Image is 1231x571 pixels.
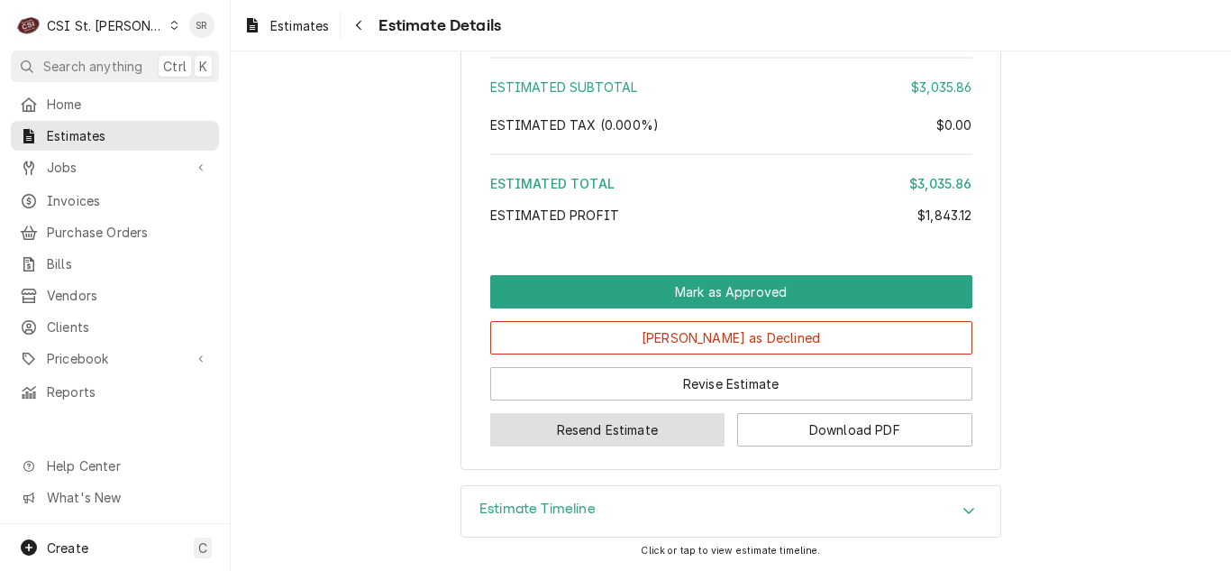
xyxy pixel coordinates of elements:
[47,95,210,114] span: Home
[47,488,208,507] span: What's New
[16,13,41,38] div: C
[490,78,972,97] div: Estimated Subtotal
[189,13,214,38] div: Stephani Roth's Avatar
[490,355,972,401] div: Button Group Row
[11,344,219,373] a: Go to Pricebook
[344,11,373,40] button: Navigate back
[936,115,972,134] div: $0.00
[270,16,329,35] span: Estimates
[490,309,972,355] div: Button Group Row
[461,486,1000,537] div: Accordion Header
[490,275,972,447] div: Button Group
[11,89,219,119] a: Home
[47,349,183,368] span: Pricebook
[490,275,972,309] button: Mark as Approved
[47,540,88,556] span: Create
[47,318,210,336] span: Clients
[490,174,972,193] div: Estimated Total
[11,51,219,82] button: Search anythingCtrlK
[11,281,219,310] a: Vendors
[461,486,1000,537] button: Accordion Details Expand Trigger
[909,174,971,193] div: $3,035.86
[490,51,972,237] div: Amount Summary
[737,413,972,447] button: Download PDF
[199,57,207,76] span: K
[490,275,972,309] div: Button Group Row
[490,117,660,133] span: Estimated Tax ( 0.000% )
[11,186,219,216] a: Invoices
[47,223,210,242] span: Purchase Orders
[490,115,972,134] div: Estimated Tax
[236,11,336,41] a: Estimates
[490,176,615,191] span: Estimated Total
[11,377,219,407] a: Reports
[43,57,142,76] span: Search anything
[490,79,638,95] span: Estimated Subtotal
[47,158,183,177] span: Jobs
[641,545,820,557] span: Click or tap to view estimate timeline.
[47,16,164,35] div: CSI St. [PERSON_NAME]
[11,217,219,247] a: Purchase Orders
[490,206,972,225] div: Estimated Profit
[11,121,219,151] a: Estimates
[490,401,972,447] div: Button Group Row
[47,126,210,145] span: Estimates
[11,152,219,182] a: Go to Jobs
[373,14,501,38] span: Estimate Details
[47,191,210,210] span: Invoices
[163,57,187,76] span: Ctrl
[47,286,210,305] span: Vendors
[490,367,972,401] button: Revise Estimate
[917,206,971,225] div: $1,843.12
[11,249,219,279] a: Bills
[490,413,725,447] button: Resend Estimate
[16,13,41,38] div: CSI St. Louis's Avatar
[47,456,208,475] span: Help Center
[490,321,972,355] button: [PERSON_NAME] as Declined
[47,382,210,401] span: Reports
[11,451,219,481] a: Go to Help Center
[189,13,214,38] div: SR
[11,312,219,342] a: Clients
[490,207,620,223] span: Estimated Profit
[198,539,207,557] span: C
[11,483,219,512] a: Go to What's New
[911,78,971,97] div: $3,035.86
[479,501,596,518] h3: Estimate Timeline
[47,254,210,273] span: Bills
[460,485,1001,538] div: Estimate Timeline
